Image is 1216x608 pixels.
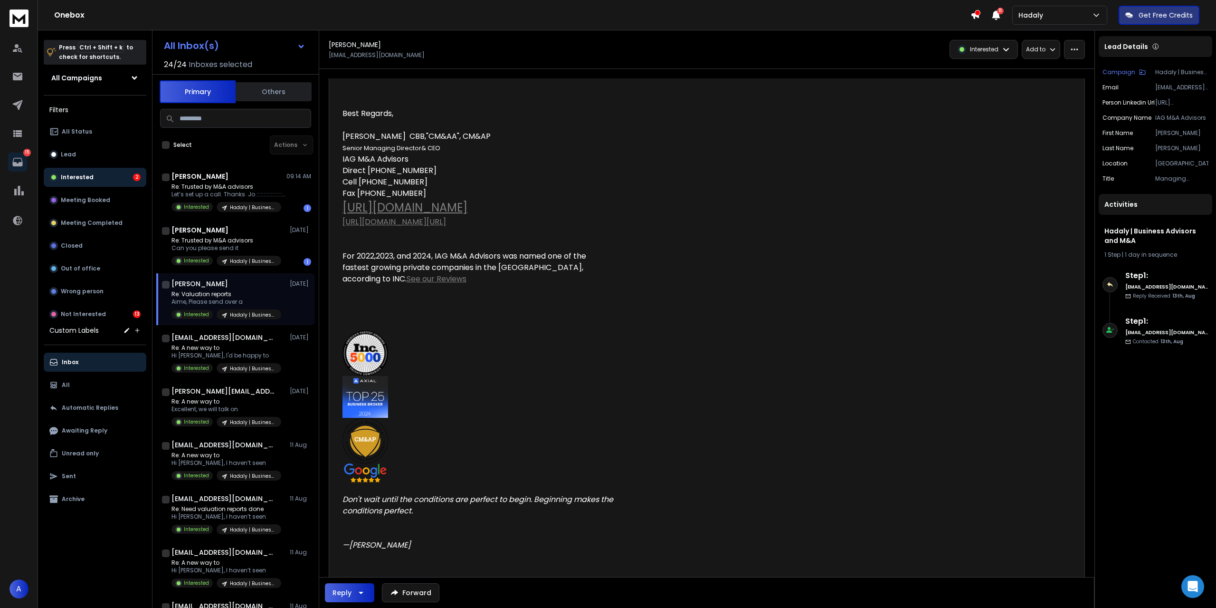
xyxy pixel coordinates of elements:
p: Interested [970,46,998,53]
p: Re: A new way to [171,344,281,352]
button: Primary [160,80,236,103]
p: [EMAIL_ADDRESS][DOMAIN_NAME] [1155,84,1208,91]
span: 13th, Aug [1160,338,1183,345]
button: Others [236,81,312,102]
p: Hadaly | Business Advisors and M&A [230,311,275,318]
button: Automatic Replies [44,398,146,417]
p: Sent [62,473,76,480]
p: Interested [184,257,209,264]
p: Inbox [62,358,78,366]
p: Meeting Booked [61,196,110,204]
button: A [9,579,28,598]
button: Out of office [44,259,146,278]
p: [DATE] [290,280,311,288]
p: Add to [1026,46,1045,53]
p: Interested [184,418,209,425]
h1: [PERSON_NAME] [171,225,228,235]
button: Awaiting Reply [44,421,146,440]
p: [GEOGRAPHIC_DATA] [1155,160,1208,167]
p: Interested [184,203,209,211]
img: AIorK4xcJ_XAC1IWYFf4GnXfMpTwR6KEgF8PIJbNOccjoshNxhhkyOGtXSCGbvEs7ElwVScFhWMXSAUNFzgV [342,376,388,418]
button: All Campaigns [44,68,146,87]
span: 13th, Aug [1172,292,1195,299]
img: AIorK4x64Q-j2CaS2t1Ai-hzTS3E6qzRqyt-DKOvvzNxD1QCVu4fKnurp1IK_YC11-P8HYZwKEL4vZY [342,418,388,463]
p: Interested [184,526,209,533]
a: [URL] [342,216,362,227]
p: Hadaly | Business Advisors and M&A [230,580,275,587]
p: Campaign [1102,68,1135,76]
p: 11 Aug [290,441,311,449]
p: Not Interested [61,310,106,318]
p: IAG M&A Advisors [342,154,620,165]
font: [PERSON_NAME] CBB,"CM&AA", CM&AP [342,131,491,142]
button: All Inbox(s) [156,36,313,55]
p: Re: Trusted by M&A advisors [171,183,285,191]
p: Closed [61,242,83,250]
p: [EMAIL_ADDRESS][DOMAIN_NAME] [329,51,425,59]
h1: [PERSON_NAME][EMAIL_ADDRESS][PERSON_NAME][DOMAIN_NAME] [171,386,276,396]
button: Archive [44,490,146,509]
span: 1 Step [1104,251,1121,259]
h1: [PERSON_NAME] [171,279,228,289]
button: Meeting Completed [44,213,146,232]
a: 15 [8,153,27,172]
p: Press to check for shortcuts. [59,43,133,62]
span: 11 [997,8,1004,14]
p: Hadaly | Business Advisors and M&A [230,365,275,372]
div: For 2022,2023, and 2024, IAG M&A Advisors was named one of the [342,251,620,262]
h1: [EMAIL_ADDRESS][DOMAIN_NAME] [171,494,276,503]
p: Person Linkedin Url [1102,99,1155,106]
div: Activities [1099,194,1212,215]
button: All [44,376,146,395]
p: Archive [62,495,85,503]
h1: [EMAIL_ADDRESS][DOMAIN_NAME] [171,548,276,557]
p: Aime, Please send over a [171,298,281,306]
p: Direct [PHONE_NUMBER] [342,165,620,176]
p: First Name [1102,129,1133,137]
h1: [PERSON_NAME] [171,172,228,181]
p: Best Regards, [342,108,620,119]
a: [DOMAIN_NAME][URL] [362,216,446,227]
div: 13 [133,310,141,318]
div: Reply [332,588,351,598]
p: Re: Trusted by M&A advisors [171,237,281,244]
p: All Status [62,128,92,135]
h1: [EMAIL_ADDRESS][DOMAIN_NAME] [171,440,276,450]
span: Ctrl + Shift + k [78,42,124,53]
button: Campaign [1102,68,1146,76]
p: Hadaly | Business Advisors and M&A [230,204,275,211]
p: Interested [61,174,94,181]
label: Select [173,141,192,149]
a: See our Reviews [407,273,466,284]
span: & CEO [421,144,440,152]
p: Hadaly | Business Advisors and M&A [230,419,275,426]
p: Lead Details [1104,42,1148,51]
h1: Onebox [54,10,970,21]
h6: [EMAIL_ADDRESS][DOMAIN_NAME] [1125,329,1208,336]
p: Hi [PERSON_NAME], I haven’t seen [171,567,281,574]
img: Google5star-1024x427.png [342,463,388,483]
div: | [1104,251,1206,259]
button: Forward [382,583,439,602]
p: Excellent, we will talk on [171,405,281,413]
button: Wrong person [44,282,146,301]
p: Awaiting Reply [62,427,107,434]
span: 24 / 24 [164,59,187,70]
p: Meeting Completed [61,219,123,227]
p: Re: A new way to [171,398,281,405]
p: Re: A new way to [171,559,281,567]
span: 1 day in sequence [1125,251,1177,259]
p: Can you please send it [171,244,281,252]
h1: [EMAIL_ADDRESS][DOMAIN_NAME] [171,333,276,342]
p: Hadaly | Business Advisors and M&A [230,473,275,480]
p: Hi [PERSON_NAME], I haven’t seen [171,513,281,521]
button: Closed [44,236,146,255]
p: Lead [61,151,76,158]
p: Unread only [62,450,99,457]
h6: Step 1 : [1125,270,1208,281]
h1: Hadaly | Business Advisors and M&A [1104,226,1206,245]
button: Unread only [44,444,146,463]
p: Company Name [1102,114,1151,122]
button: Lead [44,145,146,164]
